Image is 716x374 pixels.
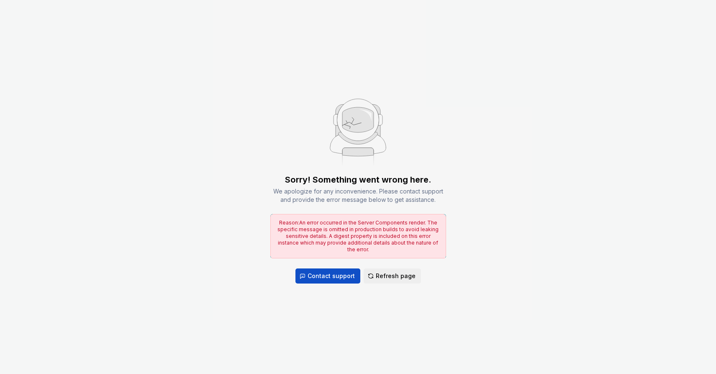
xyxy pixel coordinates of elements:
[376,272,416,280] span: Refresh page
[270,187,446,204] div: We apologize for any inconvenience. Please contact support and provide the error message below to...
[364,268,421,284] button: Refresh page
[295,268,360,284] button: Contact support
[285,174,431,186] div: Sorry! Something went wrong here.
[277,219,439,253] span: Reason: An error occurred in the Server Components render. The specific message is omitted in pro...
[308,272,355,280] span: Contact support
